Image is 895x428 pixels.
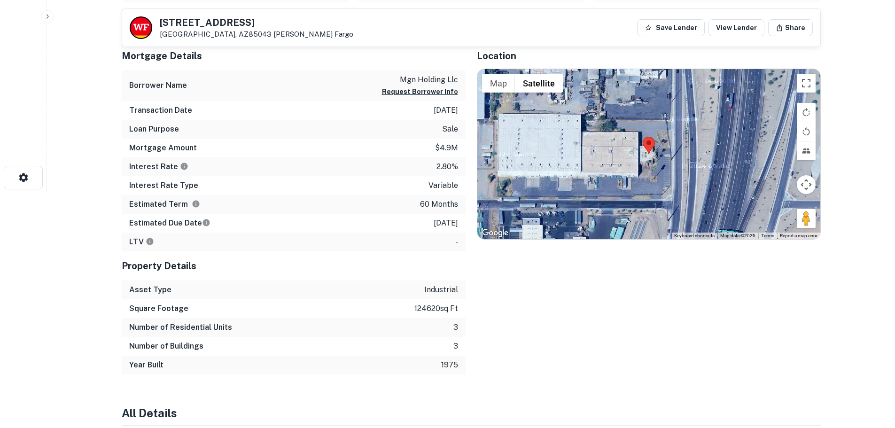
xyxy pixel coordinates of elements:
[428,180,458,191] p: variable
[129,105,192,116] h6: Transaction Date
[477,49,821,63] h5: Location
[129,142,197,154] h6: Mortgage Amount
[414,303,458,314] p: 124620 sq ft
[441,359,458,371] p: 1975
[482,74,515,93] button: Show street map
[720,233,755,238] span: Map data ©2025
[797,103,816,122] button: Rotate map clockwise
[180,162,188,171] svg: The interest rates displayed on the website are for informational purposes only and may be report...
[637,19,705,36] button: Save Lender
[761,233,774,238] a: Terms (opens in new tab)
[797,209,816,228] button: Drag Pegman onto the map to open Street View
[708,19,764,36] a: View Lender
[848,353,895,398] iframe: Chat Widget
[273,30,353,38] a: [PERSON_NAME] Fargo
[453,322,458,333] p: 3
[435,142,458,154] p: $4.9m
[674,233,715,239] button: Keyboard shortcuts
[442,124,458,135] p: sale
[436,161,458,172] p: 2.80%
[202,218,210,227] svg: Estimate is based on a standard schedule for this type of loan.
[515,74,563,93] button: Show satellite imagery
[160,18,353,27] h5: [STREET_ADDRESS]
[797,141,816,160] button: Tilt map
[129,180,198,191] h6: Interest Rate Type
[480,227,511,239] img: Google
[797,74,816,93] button: Toggle fullscreen view
[424,284,458,296] p: industrial
[129,341,203,352] h6: Number of Buildings
[146,237,154,246] svg: LTVs displayed on the website are for informational purposes only and may be reported incorrectly...
[129,284,171,296] h6: Asset Type
[480,227,511,239] a: Open this area in Google Maps (opens a new window)
[192,200,200,208] svg: Term is based on a standard schedule for this type of loan.
[434,105,458,116] p: [DATE]
[129,161,188,172] h6: Interest Rate
[122,405,821,421] h4: All Details
[797,175,816,194] button: Map camera controls
[129,359,163,371] h6: Year Built
[160,30,353,39] p: [GEOGRAPHIC_DATA], AZ85043
[129,218,210,229] h6: Estimated Due Date
[129,303,188,314] h6: Square Footage
[129,322,232,333] h6: Number of Residential Units
[768,19,813,36] button: Share
[129,199,200,210] h6: Estimated Term
[420,199,458,210] p: 60 months
[382,86,458,97] button: Request Borrower Info
[129,124,179,135] h6: Loan Purpose
[129,80,187,91] h6: Borrower Name
[797,122,816,141] button: Rotate map counterclockwise
[129,236,154,248] h6: LTV
[453,341,458,352] p: 3
[780,233,817,238] a: Report a map error
[382,74,458,86] p: mgn holding llc
[122,259,466,273] h5: Property Details
[434,218,458,229] p: [DATE]
[455,236,458,248] p: -
[122,49,466,63] h5: Mortgage Details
